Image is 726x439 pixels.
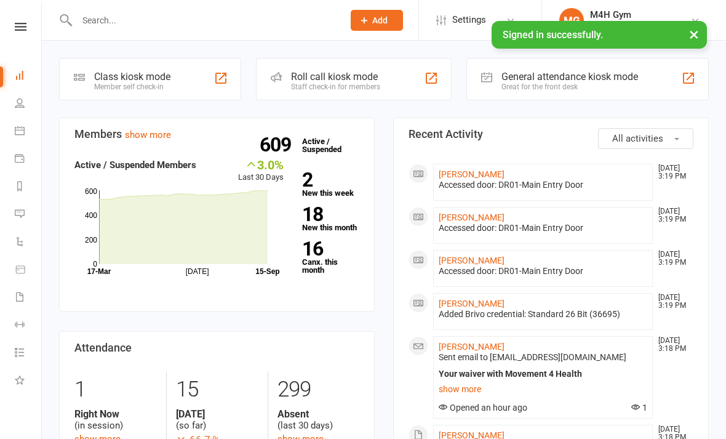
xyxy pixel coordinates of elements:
[683,21,705,47] button: ×
[590,9,664,20] div: M4H Gym
[15,63,42,91] a: Dashboard
[652,337,693,353] time: [DATE] 3:18 PM
[94,83,170,91] div: Member self check-in
[439,342,505,352] a: [PERSON_NAME]
[94,71,170,83] div: Class kiosk mode
[74,408,157,420] strong: Right Now
[291,71,380,83] div: Roll call kiosk mode
[652,207,693,224] time: [DATE] 3:19 PM
[439,266,647,276] div: Accessed door: DR01-Main Entry Door
[302,205,359,232] a: 18New this month
[409,128,693,140] h3: Recent Activity
[302,171,354,189] strong: 2
[439,299,505,308] a: [PERSON_NAME]
[439,180,647,190] div: Accessed door: DR01-Main Entry Door
[439,212,505,222] a: [PERSON_NAME]
[15,257,42,284] a: Product Sales
[501,71,638,83] div: General attendance kiosk mode
[302,240,359,274] a: 16Canx. this month
[238,158,284,184] div: Last 30 Days
[590,20,664,31] div: Movement 4 Health
[74,408,157,432] div: (in session)
[631,403,647,413] span: 1
[74,128,359,140] h3: Members
[291,83,380,91] div: Staff check-in for members
[501,83,638,91] div: Great for the front desk
[74,371,157,408] div: 1
[652,294,693,310] time: [DATE] 3:19 PM
[15,91,42,118] a: People
[559,8,584,33] div: MG
[503,29,603,41] span: Signed in successfully.
[277,408,359,420] strong: Absent
[74,159,196,171] strong: Active / Suspended Members
[439,223,647,233] div: Accessed door: DR01-Main Entry Door
[15,146,42,174] a: Payments
[176,371,258,408] div: 15
[260,135,296,154] strong: 609
[612,133,663,144] span: All activities
[277,371,359,408] div: 299
[15,174,42,201] a: Reports
[439,381,647,398] a: show more
[302,205,354,224] strong: 18
[452,6,486,34] span: Settings
[277,408,359,432] div: (last 30 days)
[176,408,258,432] div: (so far)
[439,352,626,362] span: Sent email to [EMAIL_ADDRESS][DOMAIN_NAME]
[176,408,258,420] strong: [DATE]
[439,403,527,413] span: Opened an hour ago
[439,369,647,379] div: Your waiver with Movement 4 Health
[372,15,388,25] span: Add
[439,256,505,265] a: [PERSON_NAME]
[125,129,171,140] a: show more
[652,251,693,267] time: [DATE] 3:19 PM
[296,128,350,163] a: 609Active / Suspended
[15,368,42,395] a: What's New
[238,158,284,171] div: 3.0%
[439,309,647,320] div: Added Brivo credential: Standard 26 Bit (36695)
[439,169,505,179] a: [PERSON_NAME]
[302,171,359,197] a: 2New this week
[15,118,42,146] a: Calendar
[598,128,693,149] button: All activities
[351,10,403,31] button: Add
[302,240,354,258] strong: 16
[73,12,335,29] input: Search...
[652,164,693,180] time: [DATE] 3:19 PM
[74,342,359,354] h3: Attendance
